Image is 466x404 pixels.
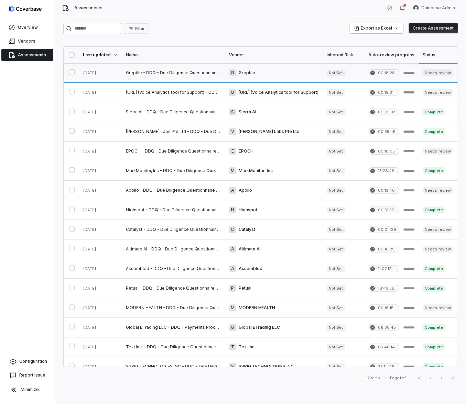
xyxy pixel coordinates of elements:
[3,355,52,368] a: Configuration
[3,383,52,396] button: Minimize
[350,23,403,33] button: Export as Excel
[135,26,144,31] span: Filter
[1,21,53,34] a: Overview
[3,369,52,381] button: Report Issue
[327,52,360,58] div: Inherent Risk
[384,375,386,380] div: •
[1,49,53,61] a: Assessments
[126,52,221,58] div: Name
[390,375,408,381] div: Page 1 of 1
[421,5,455,11] span: Coinbase Admin
[365,375,380,381] div: 17 items
[83,52,118,58] div: Last updated
[9,5,42,12] img: logo-D7KZi-bG.svg
[423,52,453,58] div: Status
[1,35,53,47] a: Vendors
[74,5,102,11] span: Assessments
[124,23,149,34] button: Filter
[409,3,459,13] button: Coinbase Admin avatarCoinbase Admin
[229,52,318,58] div: Vendor
[413,5,419,11] img: Coinbase Admin avatar
[409,23,458,33] button: Create Assessment
[368,52,414,58] div: Auto-review progress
